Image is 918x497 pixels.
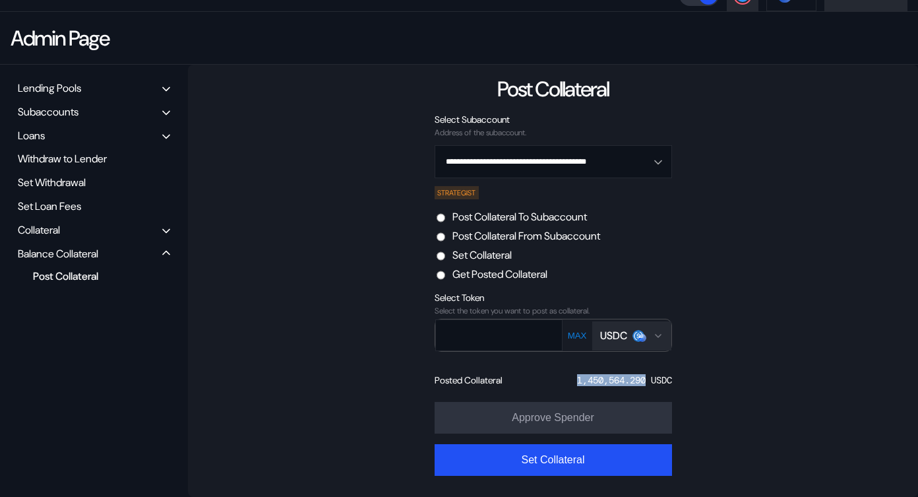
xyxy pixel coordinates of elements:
[18,223,60,237] div: Collateral
[13,172,175,193] div: Set Withdrawal
[632,330,644,342] img: usdc.png
[18,81,81,95] div: Lending Pools
[564,330,591,341] button: MAX
[13,196,175,216] div: Set Loan Fees
[435,128,672,137] div: Address of the subaccount.
[435,292,672,304] div: Select Token
[452,229,600,243] label: Post Collateral From Subaccount
[13,149,175,169] div: Withdraw to Lender
[577,374,672,386] div: 1,450,564.290 USDC
[26,267,152,285] div: Post Collateral
[435,186,479,199] div: STRATEGIST
[435,306,672,315] div: Select the token you want to post as collateral.
[435,374,503,386] div: Posted Collateral
[435,145,672,178] button: Open menu
[600,329,627,343] div: USDC
[452,210,587,224] label: Post Collateral To Subaccount
[435,444,672,476] button: Set Collateral
[18,129,45,143] div: Loans
[18,247,98,261] div: Balance Collateral
[435,114,672,125] div: Select Subaccount
[11,24,109,52] div: Admin Page
[18,105,78,119] div: Subaccounts
[638,334,646,342] img: base-BpWWO12p.svg
[452,267,547,281] label: Get Posted Collateral
[452,248,512,262] label: Set Collateral
[497,75,609,103] div: Post Collateral
[435,402,672,434] button: Approve Spender
[592,321,671,350] button: Open menu for selecting token for payment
